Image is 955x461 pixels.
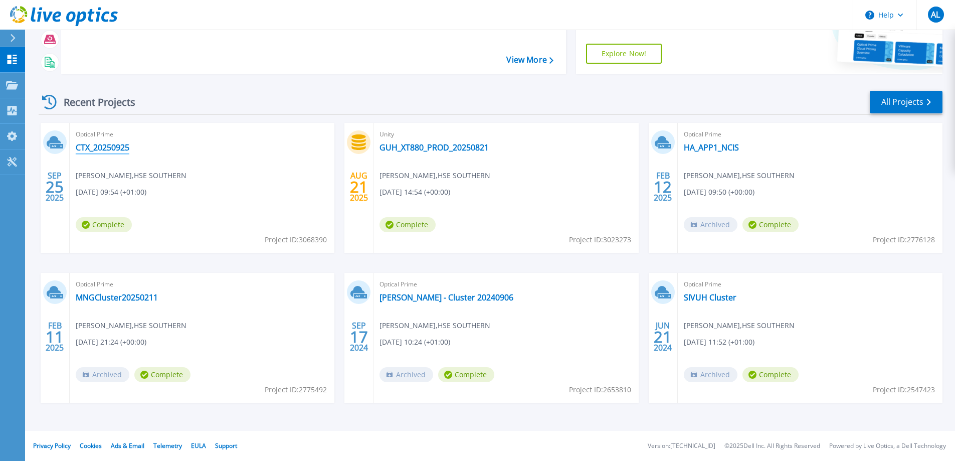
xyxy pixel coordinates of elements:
a: All Projects [870,91,942,113]
a: MNGCluster20250211 [76,292,158,302]
a: Explore Now! [586,44,662,64]
span: Complete [379,217,436,232]
span: Optical Prime [684,129,936,140]
span: [DATE] 11:52 (+01:00) [684,337,754,348]
span: 25 [46,183,64,191]
a: CTX_20250925 [76,142,129,152]
span: Complete [76,217,132,232]
span: Project ID: 2776128 [873,234,935,245]
a: Cookies [80,441,102,450]
a: View More [506,55,553,65]
span: Optical Prime [76,129,328,140]
span: Optical Prime [76,279,328,290]
span: Complete [742,217,799,232]
span: Complete [742,367,799,382]
span: Complete [438,367,494,382]
span: AL [931,11,940,19]
span: [PERSON_NAME] , HSE SOUTHERN [76,170,186,181]
span: [DATE] 09:54 (+01:00) [76,187,146,198]
div: AUG 2025 [349,169,368,205]
a: [PERSON_NAME] - Cluster 20240906 [379,292,513,302]
span: Project ID: 3023273 [569,234,631,245]
li: Version: [TECHNICAL_ID] [648,443,715,449]
li: © 2025 Dell Inc. All Rights Reserved [724,443,820,449]
div: JUN 2024 [653,319,672,355]
span: Archived [684,367,737,382]
li: Powered by Live Optics, a Dell Technology [829,443,946,449]
a: SIVUH Cluster [684,292,736,302]
span: [PERSON_NAME] , HSE SOUTHERN [379,320,490,331]
span: 17 [350,333,368,341]
a: GUH_XT880_PROD_20250821 [379,142,489,152]
span: Archived [684,217,737,232]
span: [PERSON_NAME] , HSE SOUTHERN [684,170,795,181]
a: Ads & Email [111,441,144,450]
span: 21 [350,183,368,191]
span: Complete [134,367,190,382]
span: Unity [379,129,632,140]
span: [PERSON_NAME] , HSE SOUTHERN [684,320,795,331]
span: 12 [654,183,672,191]
div: Recent Projects [39,90,149,114]
span: [PERSON_NAME] , HSE SOUTHERN [76,320,186,331]
span: Archived [76,367,129,382]
span: Archived [379,367,433,382]
a: Privacy Policy [33,441,71,450]
span: Optical Prime [379,279,632,290]
a: EULA [191,441,206,450]
span: 11 [46,333,64,341]
span: [DATE] 14:54 (+00:00) [379,187,450,198]
div: SEP 2025 [45,169,64,205]
span: [PERSON_NAME] , HSE SOUTHERN [379,170,490,181]
div: FEB 2025 [653,169,672,205]
span: Project ID: 3068390 [265,234,327,245]
span: [DATE] 10:24 (+01:00) [379,337,450,348]
span: [DATE] 21:24 (+00:00) [76,337,146,348]
span: 21 [654,333,672,341]
div: SEP 2024 [349,319,368,355]
span: Project ID: 2653810 [569,384,631,395]
span: [DATE] 09:50 (+00:00) [684,187,754,198]
span: Project ID: 2547423 [873,384,935,395]
span: Optical Prime [684,279,936,290]
a: Telemetry [153,441,182,450]
span: Project ID: 2775492 [265,384,327,395]
a: Support [215,441,237,450]
div: FEB 2025 [45,319,64,355]
a: HA_APP1_NCIS [684,142,739,152]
